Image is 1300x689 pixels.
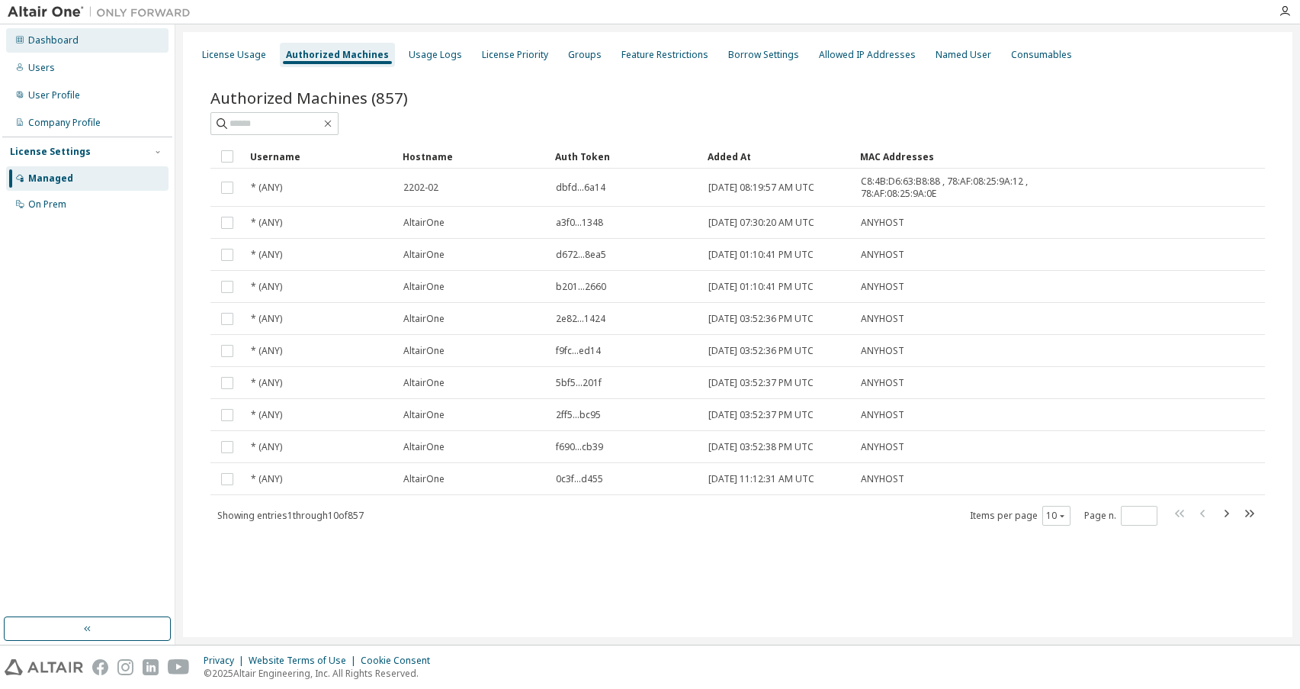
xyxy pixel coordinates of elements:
span: * (ANY) [251,377,282,389]
span: AltairOne [403,249,445,261]
span: 2ff5...bc95 [556,409,601,421]
span: * (ANY) [251,281,282,293]
span: AltairOne [403,377,445,389]
span: AltairOne [403,345,445,357]
span: Showing entries 1 through 10 of 857 [217,509,364,522]
span: * (ANY) [251,441,282,453]
span: Authorized Machines (857) [210,87,408,108]
div: Added At [708,144,848,169]
div: Company Profile [28,117,101,129]
span: ANYHOST [861,217,904,229]
div: Website Terms of Use [249,655,361,667]
span: [DATE] 01:10:41 PM UTC [708,249,814,261]
span: * (ANY) [251,182,282,194]
span: * (ANY) [251,473,282,485]
span: f9fc...ed14 [556,345,601,357]
span: AltairOne [403,313,445,325]
img: youtube.svg [168,659,190,675]
span: [DATE] 07:30:20 AM UTC [708,217,814,229]
span: ANYHOST [861,441,904,453]
div: Usage Logs [409,49,462,61]
div: Dashboard [28,34,79,47]
span: [DATE] 03:52:37 PM UTC [708,377,814,389]
span: C8:4B:D6:63:B8:88 , 78:AF:08:25:9A:12 , 78:AF:08:25:9A:0E [861,175,1104,200]
div: On Prem [28,198,66,211]
div: User Profile [28,89,80,101]
span: 0c3f...d455 [556,473,603,485]
div: Authorized Machines [286,49,389,61]
span: [DATE] 08:19:57 AM UTC [708,182,814,194]
span: * (ANY) [251,345,282,357]
div: Groups [568,49,602,61]
span: * (ANY) [251,313,282,325]
span: [DATE] 03:52:38 PM UTC [708,441,814,453]
span: ANYHOST [861,313,904,325]
img: altair_logo.svg [5,659,83,675]
span: ANYHOST [861,409,904,421]
div: Privacy [204,655,249,667]
img: Altair One [8,5,198,20]
span: ANYHOST [861,473,904,485]
div: Auth Token [555,144,695,169]
span: [DATE] 01:10:41 PM UTC [708,281,814,293]
span: * (ANY) [251,409,282,421]
div: License Usage [202,49,266,61]
div: Named User [936,49,991,61]
div: Borrow Settings [728,49,799,61]
span: ANYHOST [861,281,904,293]
span: ANYHOST [861,377,904,389]
span: 2202-02 [403,182,438,194]
span: Items per page [970,506,1070,526]
span: AltairOne [403,217,445,229]
span: AltairOne [403,441,445,453]
img: linkedin.svg [143,659,159,675]
span: [DATE] 11:12:31 AM UTC [708,473,814,485]
span: a3f0...1348 [556,217,603,229]
div: Feature Restrictions [621,49,708,61]
span: b201...2660 [556,281,606,293]
div: Managed [28,172,73,185]
div: Cookie Consent [361,655,439,667]
img: facebook.svg [92,659,108,675]
span: AltairOne [403,473,445,485]
button: 10 [1046,510,1067,522]
span: dbfd...6a14 [556,182,605,194]
span: * (ANY) [251,249,282,261]
div: Username [250,144,390,169]
span: d672...8ea5 [556,249,606,261]
div: Allowed IP Addresses [819,49,916,61]
span: 2e82...1424 [556,313,605,325]
span: Page n. [1084,506,1157,526]
span: * (ANY) [251,217,282,229]
span: [DATE] 03:52:36 PM UTC [708,313,814,325]
div: Hostname [403,144,543,169]
div: Consumables [1011,49,1072,61]
span: ANYHOST [861,345,904,357]
div: MAC Addresses [860,144,1105,169]
span: f690...cb39 [556,441,603,453]
span: [DATE] 03:52:37 PM UTC [708,409,814,421]
img: instagram.svg [117,659,133,675]
div: License Settings [10,146,91,158]
span: ANYHOST [861,249,904,261]
p: © 2025 Altair Engineering, Inc. All Rights Reserved. [204,667,439,680]
div: Users [28,62,55,74]
span: 5bf5...201f [556,377,602,389]
span: [DATE] 03:52:36 PM UTC [708,345,814,357]
span: AltairOne [403,281,445,293]
div: License Priority [482,49,548,61]
span: AltairOne [403,409,445,421]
